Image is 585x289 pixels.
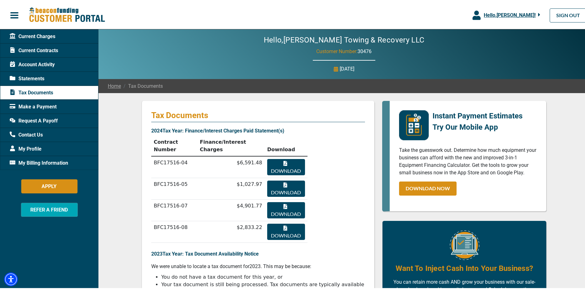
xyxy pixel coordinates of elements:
[358,47,372,53] span: 30476
[10,130,43,137] span: Contact Us
[317,47,358,53] span: Customer Number:
[10,60,55,67] span: Account Activity
[197,135,264,155] th: Finance/Interest Charges
[197,155,264,177] td: $6,591.48
[432,120,522,132] p: Try Our Mobile App
[245,34,443,43] h2: Hello, [PERSON_NAME] Towing & Recovery LLC
[432,109,522,120] p: Instant Payment Estimates
[151,198,197,220] td: BFC17516-07
[10,158,68,166] span: My Billing Information
[29,6,105,22] img: Beacon Funding Customer Portal Logo
[10,102,57,109] span: Make a Payment
[151,126,365,133] p: 2024 Tax Year: Finance/Interest Charges Paid Statement(s)
[151,177,197,198] td: BFC17516-05
[161,272,365,280] li: You do not have a tax document for this year, or
[10,88,53,95] span: Tax Documents
[10,144,42,152] span: My Profile
[151,262,365,269] p: We were unable to locate a tax document for 2023 . This may be because:
[267,158,305,174] button: Download
[151,220,197,242] td: BFC17516-08
[197,220,264,242] td: $2,833.22
[399,109,429,139] img: mobile-app-logo.png
[151,109,365,119] p: Tax Documents
[151,155,197,177] td: BFC17516-04
[197,177,264,198] td: $1,027.97
[265,135,307,155] th: Download
[121,81,163,89] span: Tax Documents
[10,74,44,81] span: Statements
[108,81,121,89] a: Home
[484,11,536,17] span: Hello, [PERSON_NAME] !
[399,180,457,194] a: DOWNLOAD NOW
[340,64,354,72] p: [DATE]
[10,116,58,123] span: Request A Payoff
[197,198,264,220] td: $4,901.77
[10,46,58,53] span: Current Contracts
[21,178,77,192] button: APPLY
[4,271,18,285] div: Accessibility Menu
[151,249,365,257] p: 2023 Tax Year: Tax Document Availability Notice
[267,222,305,239] button: Download
[267,179,305,196] button: Download
[396,262,533,272] h4: Want To Inject Cash Into Your Business?
[450,229,479,259] img: Equipment Financing Online Image
[267,201,305,217] button: Download
[399,145,537,175] p: Take the guesswork out. Determine how much equipment your business can afford with the new and im...
[21,202,78,216] button: REFER A FRIEND
[10,32,55,39] span: Current Charges
[151,135,197,155] th: Contract Number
